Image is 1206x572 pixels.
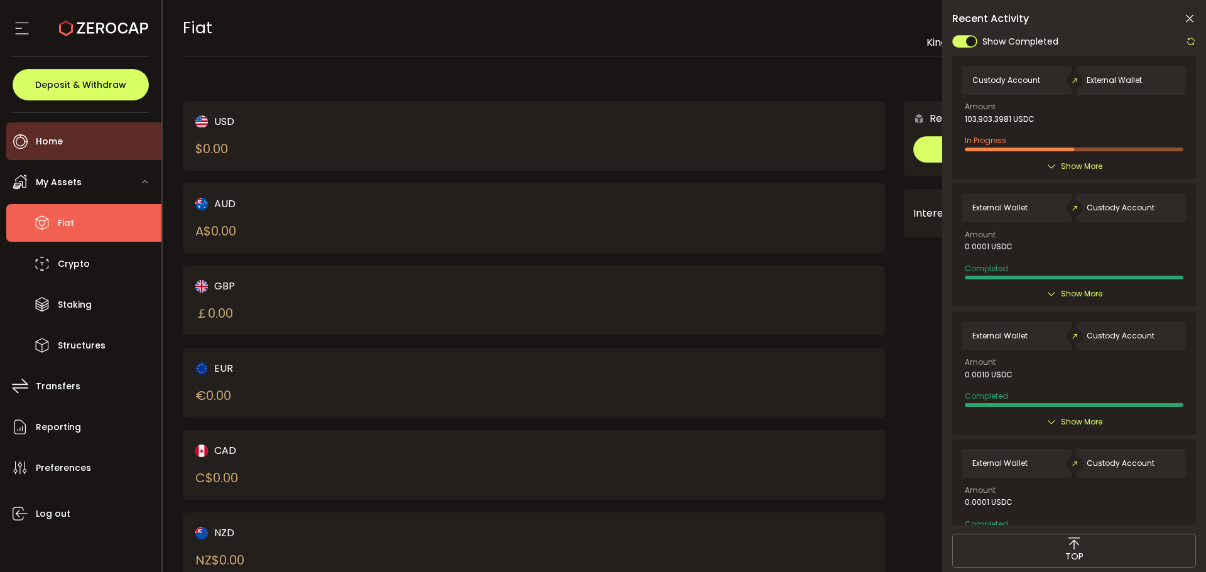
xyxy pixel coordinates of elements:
[195,139,228,158] div: $ 0.00
[972,76,1040,85] span: Custody Account
[1087,459,1154,468] span: Custody Account
[1087,332,1154,340] span: Custody Account
[965,487,996,494] span: Amount
[913,136,1176,163] button: Trade OTC
[195,386,231,405] div: € 0.00
[965,359,996,366] span: Amount
[952,14,1029,24] span: Recent Activity
[36,505,70,523] span: Log out
[965,115,1035,124] span: 103,903.3981 USDC
[965,498,1013,507] span: 0.0001 USDC
[1065,550,1084,563] span: TOP
[965,231,996,239] span: Amount
[195,551,244,569] div: NZ$ 0.00
[926,35,1186,50] span: King River Digital Assets Opportunities SPC (467c5d)
[58,296,92,314] span: Staking
[965,370,1013,379] span: 0.0010 USDC
[195,116,208,128] img: usd_portfolio.svg
[36,459,91,477] span: Preferences
[195,360,500,376] div: EUR
[1061,160,1102,173] span: Show More
[972,332,1028,340] span: External Wallet
[195,196,500,212] div: AUD
[1061,288,1102,300] span: Show More
[58,337,106,355] span: Structures
[972,203,1028,212] span: External Wallet
[195,114,500,129] div: USD
[1087,76,1142,85] span: External Wallet
[965,263,1008,274] span: Completed
[58,214,74,232] span: Fiat
[195,222,236,240] div: A$ 0.00
[195,198,208,210] img: aud_portfolio.svg
[36,377,80,396] span: Transfers
[1143,512,1206,572] iframe: Chat Widget
[183,17,212,39] span: Fiat
[195,525,500,541] div: NZD
[965,135,1006,146] span: In Progress
[195,362,208,375] img: eur_portfolio.svg
[195,468,238,487] div: C$ 0.00
[982,35,1058,48] span: Show Completed
[913,198,1176,229] div: Interest Calculator
[904,111,1041,126] div: Request an OTC Trade
[195,445,208,457] img: cad_portfolio.svg
[36,132,63,151] span: Home
[1087,203,1154,212] span: Custody Account
[965,103,996,111] span: Amount
[195,527,208,539] img: nzd_portfolio.svg
[35,80,126,89] span: Deposit & Withdraw
[965,391,1008,401] span: Completed
[195,278,500,294] div: GBP
[13,69,149,100] button: Deposit & Withdraw
[965,519,1008,529] span: Completed
[36,418,81,436] span: Reporting
[972,459,1028,468] span: External Wallet
[195,443,500,458] div: CAD
[913,113,925,124] img: 6nGpN7MZ9FLuBP83NiajKbTRY4UzlzQtBKtCrLLspmCkSvCZHBKvY3NxgQaT5JnOQREvtQ257bXeeSTueZfAPizblJ+Fe8JwA...
[195,280,208,293] img: gbp_portfolio.svg
[58,255,90,273] span: Crypto
[1061,416,1102,428] span: Show More
[195,304,233,323] div: ￡ 0.00
[965,242,1013,251] span: 0.0001 USDC
[36,173,82,192] span: My Assets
